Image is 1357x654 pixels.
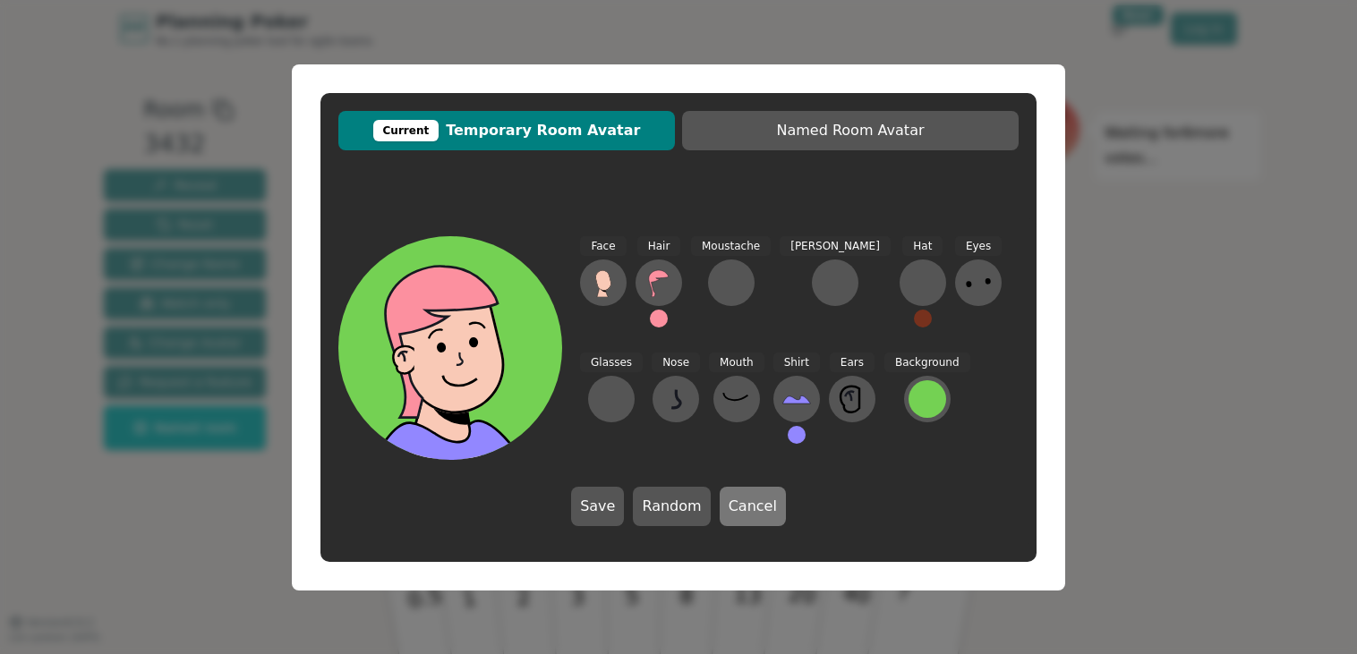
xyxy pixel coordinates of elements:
[955,236,1002,257] span: Eyes
[338,111,675,150] button: CurrentTemporary Room Avatar
[780,236,891,257] span: [PERSON_NAME]
[580,352,643,373] span: Glasses
[902,236,943,257] span: Hat
[652,352,700,373] span: Nose
[773,352,820,373] span: Shirt
[637,236,681,257] span: Hair
[682,111,1019,150] button: Named Room Avatar
[580,236,626,257] span: Face
[571,487,624,526] button: Save
[373,120,440,141] div: Current
[633,487,710,526] button: Random
[691,120,1010,141] span: Named Room Avatar
[709,352,764,373] span: Mouth
[884,352,970,373] span: Background
[347,120,666,141] span: Temporary Room Avatar
[830,352,875,373] span: Ears
[691,236,771,257] span: Moustache
[720,487,786,526] button: Cancel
